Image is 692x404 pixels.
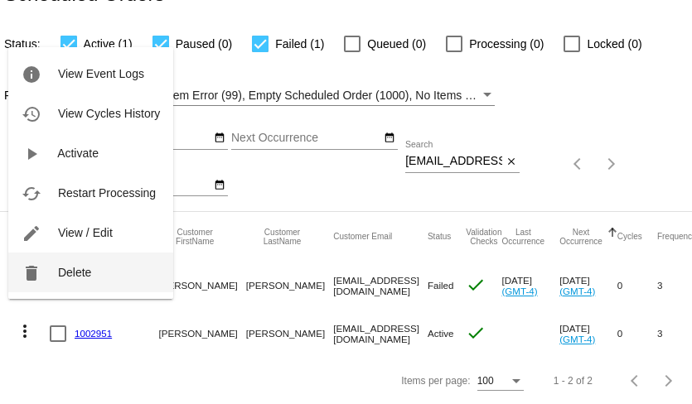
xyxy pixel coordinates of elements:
[22,224,41,243] mat-icon: edit
[58,266,91,279] span: Delete
[22,144,41,164] mat-icon: play_arrow
[58,226,113,239] span: View / Edit
[22,263,41,283] mat-icon: delete
[58,186,156,200] span: Restart Processing
[57,147,99,160] span: Activate
[22,65,41,84] mat-icon: info
[58,107,160,120] span: View Cycles History
[58,67,144,80] span: View Event Logs
[22,184,41,204] mat-icon: cached
[22,104,41,124] mat-icon: history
